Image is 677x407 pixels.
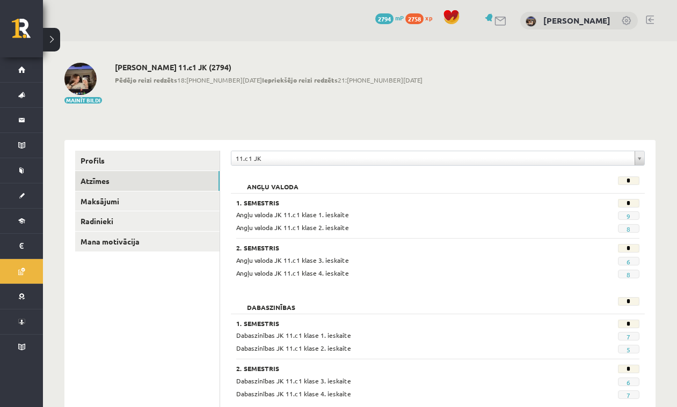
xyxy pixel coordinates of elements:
[375,13,394,24] span: 2794
[236,256,349,264] span: Angļu valoda JK 11.c1 klase 3. ieskaite
[236,199,570,206] h3: 1. Semestris
[236,297,306,308] h2: Dabaszinības
[231,151,644,165] a: 11.c1 JK
[526,16,536,27] img: Nadežda Ambraževiča
[627,378,630,387] a: 6
[425,13,432,22] span: xp
[236,244,570,251] h3: 2. Semestris
[627,391,630,399] a: 7
[236,320,570,327] h3: 1. Semestris
[627,257,630,266] a: 6
[75,151,220,171] a: Profils
[375,13,404,22] a: 2794 mP
[115,76,177,84] b: Pēdējo reizi redzēts
[12,19,43,46] a: Rīgas 1. Tālmācības vidusskola
[115,75,423,85] span: 18:[PHONE_NUMBER][DATE] 21:[PHONE_NUMBER][DATE]
[64,63,97,95] img: Nadežda Ambraževiča
[75,211,220,231] a: Radinieki
[236,376,351,385] span: Dabaszinības JK 11.c1 klase 3. ieskaite
[236,223,349,232] span: Angļu valoda JK 11.c1 klase 2. ieskaite
[543,15,610,26] a: [PERSON_NAME]
[627,332,630,341] a: 7
[627,270,630,279] a: 8
[405,13,424,24] span: 2758
[64,97,102,103] button: Mainīt bildi
[75,171,220,191] a: Atzīmes
[236,269,349,277] span: Angļu valoda JK 11.c1 klase 4. ieskaite
[236,389,351,398] span: Dabaszinības JK 11.c1 klase 4. ieskaite
[405,13,438,22] a: 2758 xp
[75,191,220,211] a: Maksājumi
[236,151,630,165] span: 11.c1 JK
[75,232,220,251] a: Mana motivācija
[236,176,309,187] h2: Angļu valoda
[395,13,404,22] span: mP
[236,365,570,372] h3: 2. Semestris
[262,76,338,84] b: Iepriekšējo reizi redzēts
[627,212,630,220] a: 9
[115,63,423,72] h2: [PERSON_NAME] 11.c1 JK (2794)
[236,344,351,352] span: Dabaszinības JK 11.c1 klase 2. ieskaite
[236,210,349,219] span: Angļu valoda JK 11.c1 klase 1. ieskaite
[627,225,630,233] a: 8
[236,331,351,339] span: Dabaszinības JK 11.c1 klase 1. ieskaite
[627,345,630,354] a: 5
